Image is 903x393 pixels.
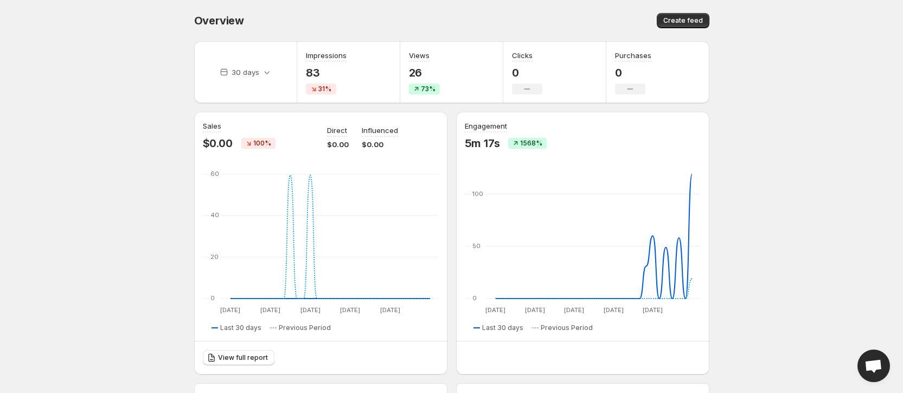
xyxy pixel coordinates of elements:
[362,139,398,150] p: $0.00
[472,242,481,250] text: 50
[603,306,623,314] text: [DATE]
[300,306,320,314] text: [DATE]
[643,306,663,314] text: [DATE]
[232,67,259,78] p: 30 days
[306,50,347,61] h3: Impressions
[327,125,347,136] p: Direct
[203,121,221,131] h3: Sales
[465,121,507,131] h3: Engagement
[472,294,477,302] text: 0
[541,324,593,332] span: Previous Period
[409,50,430,61] h3: Views
[362,125,398,136] p: Influenced
[421,85,436,93] span: 73%
[220,324,261,332] span: Last 30 days
[340,306,360,314] text: [DATE]
[327,139,349,150] p: $0.00
[220,306,240,314] text: [DATE]
[253,139,271,148] span: 100%
[615,50,651,61] h3: Purchases
[203,350,274,365] a: View full report
[663,16,703,25] span: Create feed
[218,353,268,362] span: View full report
[210,253,219,261] text: 20
[279,324,331,332] span: Previous Period
[657,13,709,28] button: Create feed
[512,66,542,79] p: 0
[194,14,244,27] span: Overview
[409,66,440,79] p: 26
[482,324,523,332] span: Last 30 days
[564,306,584,314] text: [DATE]
[210,170,219,178] text: 60
[485,306,505,314] text: [DATE]
[465,137,500,150] p: 5m 17s
[512,50,533,61] h3: Clicks
[615,66,651,79] p: 0
[318,85,331,93] span: 31%
[260,306,280,314] text: [DATE]
[380,306,400,314] text: [DATE]
[857,350,890,382] a: Open chat
[203,137,233,150] p: $0.00
[210,211,219,219] text: 40
[524,306,545,314] text: [DATE]
[520,139,542,148] span: 1568%
[210,294,215,302] text: 0
[472,190,483,198] text: 100
[306,66,347,79] p: 83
